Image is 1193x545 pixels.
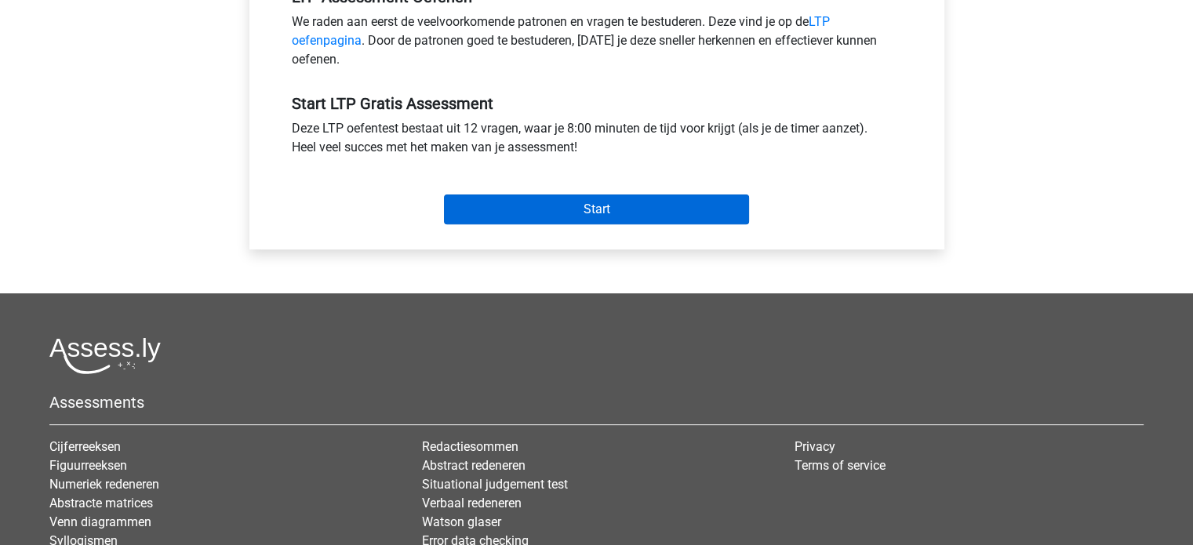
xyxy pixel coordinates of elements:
[795,439,835,454] a: Privacy
[795,458,886,473] a: Terms of service
[49,477,159,492] a: Numeriek redeneren
[422,514,501,529] a: Watson glaser
[444,194,749,224] input: Start
[49,496,153,510] a: Abstracte matrices
[422,458,526,473] a: Abstract redeneren
[49,458,127,473] a: Figuurreeksen
[49,439,121,454] a: Cijferreeksen
[280,13,914,75] div: We raden aan eerst de veelvoorkomende patronen en vragen te bestuderen. Deze vind je op de . Door...
[49,337,161,374] img: Assessly logo
[422,496,522,510] a: Verbaal redeneren
[280,119,914,163] div: Deze LTP oefentest bestaat uit 12 vragen, waar je 8:00 minuten de tijd voor krijgt (als je de tim...
[292,94,902,113] h5: Start LTP Gratis Assessment
[49,514,151,529] a: Venn diagrammen
[422,477,568,492] a: Situational judgement test
[49,393,1144,412] h5: Assessments
[422,439,518,454] a: Redactiesommen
